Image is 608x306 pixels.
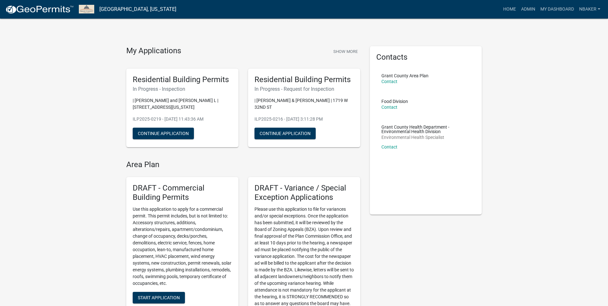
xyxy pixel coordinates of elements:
[133,116,232,123] p: ILP2025-0219 - [DATE] 11:43:36 AM
[133,75,232,84] h5: Residential Building Permits
[254,97,354,111] p: | [PERSON_NAME] & [PERSON_NAME] | 1719 W 32ND ST
[133,97,232,111] p: | [PERSON_NAME] and [PERSON_NAME] L | [STREET_ADDRESS][US_STATE]
[538,3,577,15] a: My Dashboard
[99,4,176,15] a: [GEOGRAPHIC_DATA], [US_STATE]
[381,99,408,104] p: Food Division
[133,128,194,139] button: Continue Application
[133,86,232,92] h6: In Progress - Inspection
[79,5,94,13] img: Grant County, Indiana
[381,105,397,110] a: Contact
[254,116,354,123] p: ILP2025-0216 - [DATE] 3:11:28 PM
[381,125,471,134] p: Grant County Health Department - Environmental Health Division
[577,3,603,15] a: nbaker
[331,46,360,57] button: Show More
[254,183,354,202] h5: DRAFT - Variance / Special Exception Applications
[254,128,316,139] button: Continue Application
[381,73,429,78] p: Grant County Area Plan
[381,135,471,140] p: Environmental Health Specialist
[138,295,180,300] span: Start Application
[126,160,360,169] h4: Area Plan
[133,206,232,287] p: Use this application to apply for a commercial permit. This permit includes, but is not limited t...
[381,144,397,149] a: Contact
[254,75,354,84] h5: Residential Building Permits
[126,46,181,56] h4: My Applications
[133,183,232,202] h5: DRAFT - Commercial Building Permits
[133,292,185,303] button: Start Application
[376,53,476,62] h5: Contacts
[501,3,519,15] a: Home
[381,79,397,84] a: Contact
[519,3,538,15] a: Admin
[254,86,354,92] h6: In Progress - Request for Inspection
